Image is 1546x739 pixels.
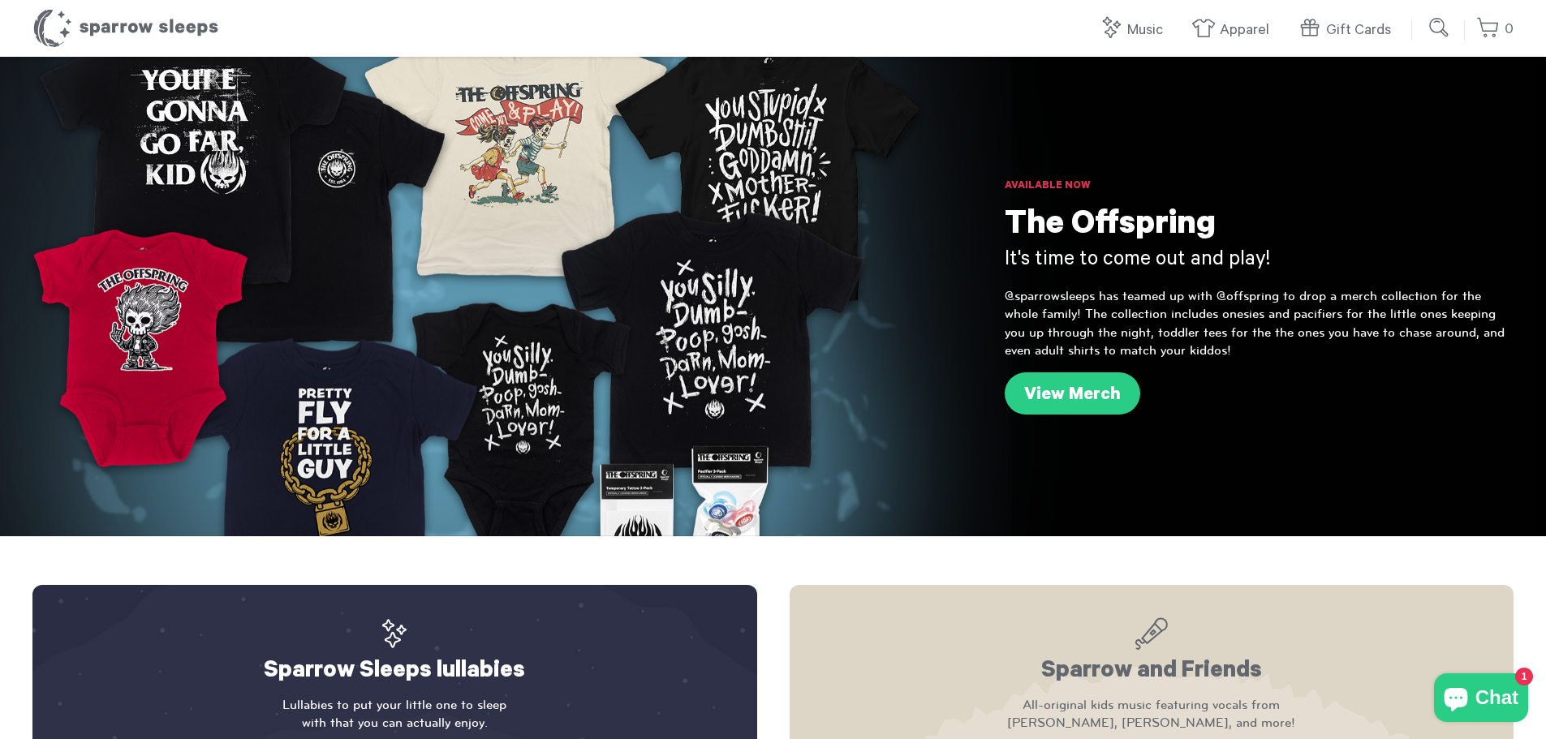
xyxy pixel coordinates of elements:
[1429,673,1533,726] inbox-online-store-chat: Shopify online store chat
[822,617,1482,688] h2: Sparrow and Friends
[1298,13,1399,48] a: Gift Cards
[1005,287,1514,360] p: @sparrowsleeps has teamed up with @offspring to drop a merch collection for the whole family! The...
[1423,11,1456,44] input: Submit
[1005,247,1514,275] h3: It's time to come out and play!
[32,8,219,49] h1: Sparrow Sleeps
[1005,372,1140,415] a: View Merch
[65,617,725,688] h2: Sparrow Sleeps lullabies
[65,714,725,732] span: with that you can actually enjoy.
[822,696,1482,733] p: All-original kids music featuring vocals from
[1191,13,1277,48] a: Apparel
[1099,13,1171,48] a: Music
[822,714,1482,732] span: [PERSON_NAME], [PERSON_NAME], and more!
[65,696,725,733] p: Lullabies to put your little one to sleep
[1005,178,1514,195] h6: Available Now
[1005,207,1514,247] h1: The Offspring
[1476,12,1514,47] a: 0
